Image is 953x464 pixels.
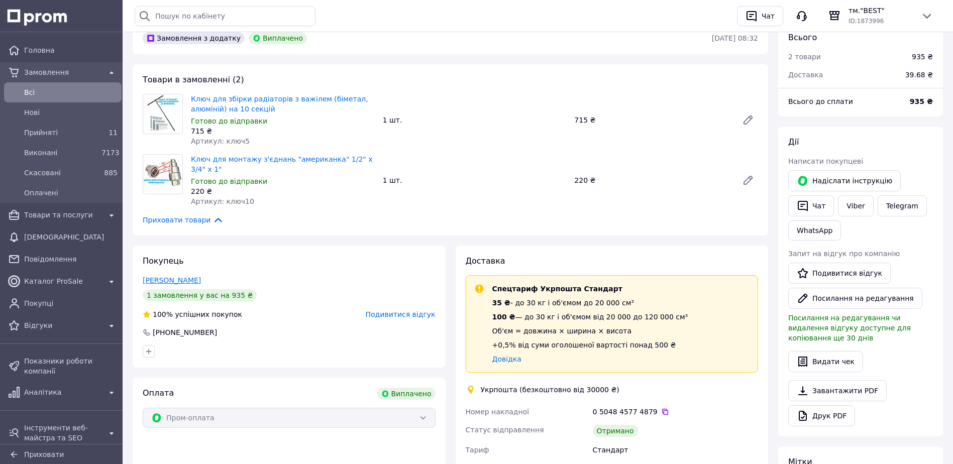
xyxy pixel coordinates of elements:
div: Стандарт [591,441,760,459]
div: Отримано [593,425,638,437]
div: 1 шт. [379,113,571,127]
div: 1 замовлення у вас на 935 ₴ [143,289,257,301]
button: Видати чек [788,351,863,372]
span: Покупець [143,256,184,266]
span: Нові [24,107,118,118]
span: Товари та послуги [24,210,101,220]
a: Viber [838,195,873,216]
div: успішних покупок [143,309,242,319]
span: Доставка [466,256,505,266]
a: Подивитися відгук [788,263,891,284]
input: Пошук по кабінету [135,6,315,26]
div: Замовлення з додатку [143,32,245,44]
span: Товари в замовленні (2) [143,75,244,84]
span: Прийняті [24,128,97,138]
span: 100% [153,310,173,318]
span: Подивитися відгук [366,310,436,318]
div: [PHONE_NUMBER] [152,327,218,337]
span: Головна [24,45,118,55]
span: Статус відправлення [466,426,544,434]
div: — до 30 кг і об'ємом від 20 000 до 120 000 см³ [492,312,688,322]
span: тм."BEST" [849,6,913,16]
b: 935 ₴ [910,97,933,105]
span: Приховати [24,450,64,458]
button: Чат [788,195,834,216]
span: Готово до відправки [191,117,267,125]
div: 715 ₴ [570,113,734,127]
span: Інструменти веб-майстра та SEO [24,423,101,443]
span: 35 ₴ [492,299,510,307]
span: Всього до сплати [788,97,853,105]
span: Каталог ProSale [24,276,101,286]
span: ID: 1873996 [849,18,884,25]
span: Скасовані [24,168,97,178]
a: Редагувати [738,170,758,190]
span: Доставка [788,71,823,79]
button: Чат [737,6,783,26]
span: Запит на відгук про компанію [788,250,900,258]
div: 220 ₴ [570,173,734,187]
a: [PERSON_NAME] [143,276,201,284]
span: Всi [24,87,118,97]
a: Довідка [492,355,521,363]
span: Приховати товари [143,214,224,225]
img: Ключ для збірки радіаторів з важілем (біметал, алюміній) на 10 секцій [147,94,179,134]
div: Укрпошта (безкоштовно від 30000 ₴) [478,385,622,395]
div: 1 шт. [379,173,571,187]
span: Артикул: ключ10 [191,197,254,205]
span: Аналітика [24,387,101,397]
a: Друк PDF [788,405,855,426]
span: 885 [104,169,118,177]
span: Тариф [466,446,489,454]
a: WhatsApp [788,220,841,241]
span: Готово до відправки [191,177,267,185]
span: Всього [788,33,817,42]
div: +0,5% від суми оголошеної вартості понад 500 ₴ [492,340,688,350]
div: Об'єм = довжина × ширина × висота [492,326,688,336]
span: Спецтариф Укрпошта Стандарт [492,285,622,293]
span: Показники роботи компанії [24,356,118,376]
a: Завантажити PDF [788,380,887,401]
div: - до 30 кг і об'ємом до 20 000 см³ [492,298,688,308]
span: 11 [109,129,118,137]
a: Ключ для монтажу з'єднань "американка" 1/2" х 3/4" х 1" [191,155,373,173]
span: Замовлення [24,67,101,77]
span: [DEMOGRAPHIC_DATA] [24,232,118,242]
span: Повідомлення [24,254,118,264]
span: Оплачені [24,188,118,198]
a: Редагувати [738,110,758,130]
div: 39.68 ₴ [899,64,939,86]
div: Чат [760,9,777,24]
div: 0 5048 4577 4879 [593,407,758,417]
button: Надіслати інструкцію [788,170,901,191]
div: 715 ₴ [191,126,375,136]
span: Написати покупцеві [788,157,863,165]
a: Telegram [878,195,927,216]
span: Оплата [143,388,174,398]
span: Номер накладної [466,408,530,416]
span: Відгуки [24,320,101,330]
time: [DATE] 08:32 [712,34,758,42]
div: 935 ₴ [912,52,933,62]
span: Покупці [24,298,118,308]
span: Посилання на редагування чи видалення відгуку доступне для копіювання ще 30 днів [788,314,911,342]
div: 220 ₴ [191,186,375,196]
span: 2 товари [788,53,821,61]
a: Ключ для збірки радіаторів з важілем (біметал, алюміній) на 10 секцій [191,95,368,113]
span: Виконані [24,148,97,158]
span: 7173 [101,149,120,157]
span: Дії [788,137,799,147]
img: Ключ для монтажу з'єднань "американка" 1/2" х 3/4" х 1" [143,158,182,191]
span: Артикул: ключ5 [191,137,250,145]
div: Виплачено [249,32,307,44]
div: Виплачено [377,388,436,400]
button: Посилання на редагування [788,288,922,309]
span: 100 ₴ [492,313,515,321]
